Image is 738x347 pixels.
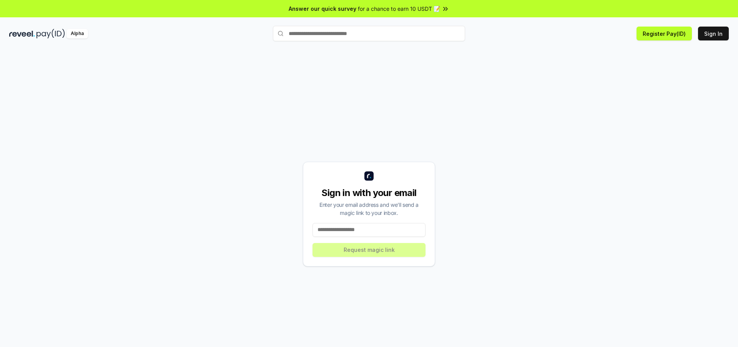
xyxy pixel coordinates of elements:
span: Answer our quick survey [289,5,356,13]
div: Alpha [66,29,88,39]
div: Enter your email address and we’ll send a magic link to your inbox. [312,201,426,217]
span: for a chance to earn 10 USDT 📝 [358,5,440,13]
img: pay_id [37,29,65,39]
div: Sign in with your email [312,187,426,199]
img: reveel_dark [9,29,35,39]
img: logo_small [364,171,374,181]
button: Sign In [698,27,729,40]
button: Register Pay(ID) [637,27,692,40]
